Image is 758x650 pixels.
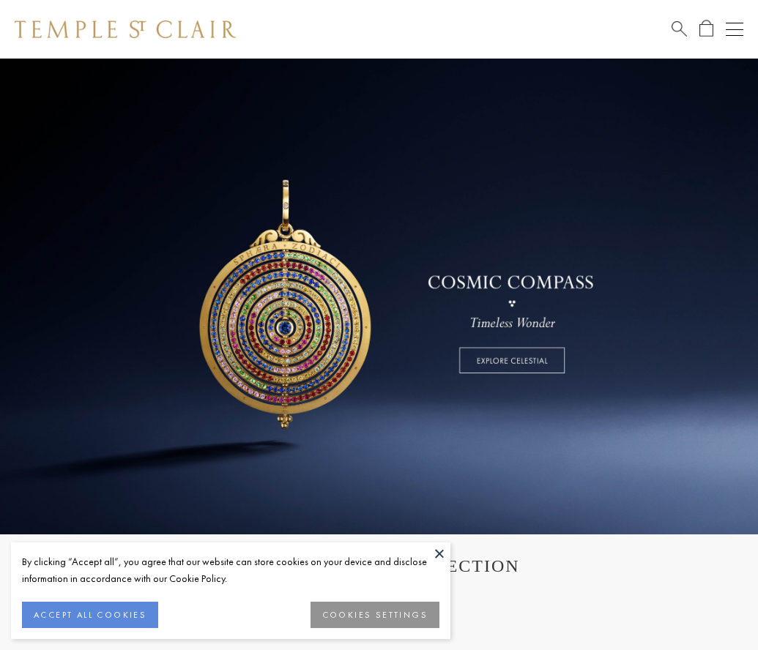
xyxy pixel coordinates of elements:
a: Search [672,20,687,38]
img: Temple St. Clair [15,20,236,38]
button: Open navigation [726,20,743,38]
button: ACCEPT ALL COOKIES [22,602,158,628]
a: Open Shopping Bag [699,20,713,38]
div: By clicking “Accept all”, you agree that our website can store cookies on your device and disclos... [22,553,439,587]
button: COOKIES SETTINGS [311,602,439,628]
